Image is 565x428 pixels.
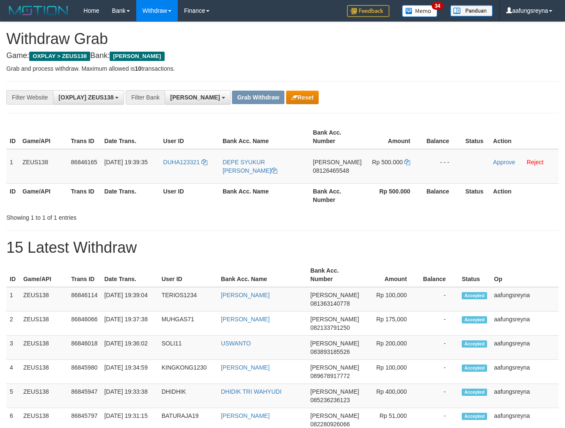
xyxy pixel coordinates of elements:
span: [PERSON_NAME] [310,364,359,371]
td: ZEUS138 [20,336,68,360]
th: ID [6,125,19,149]
h1: Withdraw Grab [6,30,559,47]
td: [DATE] 19:36:02 [101,336,158,360]
td: 1 [6,287,20,312]
th: Op [491,263,559,287]
button: Grab Withdraw [232,91,284,104]
th: Rp 500.000 [365,183,423,207]
td: aafungsreyna [491,384,559,408]
span: [PERSON_NAME] [170,94,220,101]
span: Copy 082133791250 to clipboard [310,324,350,331]
span: [PERSON_NAME] [310,412,359,419]
th: Amount [365,125,423,149]
th: Action [490,183,559,207]
a: [PERSON_NAME] [221,316,270,323]
th: Bank Acc. Name [219,125,309,149]
td: MUHGAS71 [158,312,218,336]
td: ZEUS138 [19,149,68,184]
a: DUHA123321 [163,159,207,166]
button: Reset [286,91,319,104]
td: 86846018 [68,336,101,360]
td: ZEUS138 [20,287,68,312]
span: Accepted [462,413,487,420]
button: [PERSON_NAME] [165,90,230,105]
span: 86846165 [71,159,97,166]
span: Accepted [462,364,487,372]
th: Bank Acc. Name [219,183,309,207]
span: [PERSON_NAME] [310,340,359,347]
span: Rp 500.000 [372,159,402,166]
th: Date Trans. [101,263,158,287]
span: [PERSON_NAME] [310,292,359,298]
th: Trans ID [68,183,101,207]
button: [OXPLAY] ZEUS138 [53,90,124,105]
h1: 15 Latest Withdraw [6,239,559,256]
th: ID [6,263,20,287]
span: OXPLAY > ZEUS138 [29,52,90,61]
a: DHIDIK TRI WAHYUDI [221,388,281,395]
span: Copy 081363140778 to clipboard [310,300,350,307]
a: USWANTO [221,340,251,347]
td: - [419,312,458,336]
th: Trans ID [68,263,101,287]
img: Feedback.jpg [347,5,389,17]
span: Copy 082280926066 to clipboard [310,421,350,428]
span: Copy 089678917772 to clipboard [310,373,350,379]
td: Rp 175,000 [362,312,419,336]
a: DEPE SYUKUR [PERSON_NAME] [223,159,277,174]
span: Copy 085236236123 to clipboard [310,397,350,403]
td: - [419,360,458,384]
td: 5 [6,384,20,408]
span: Accepted [462,316,487,323]
a: [PERSON_NAME] [221,292,270,298]
th: Status [462,125,490,149]
th: Bank Acc. Number [307,263,362,287]
th: User ID [160,125,219,149]
span: [PERSON_NAME] [110,52,164,61]
td: KINGKONG1230 [158,360,218,384]
td: 3 [6,336,20,360]
th: Game/API [20,263,68,287]
td: 86845980 [68,360,101,384]
td: [DATE] 19:33:38 [101,384,158,408]
td: ZEUS138 [20,312,68,336]
th: Balance [423,183,462,207]
td: - [419,336,458,360]
td: [DATE] 19:39:04 [101,287,158,312]
th: Bank Acc. Number [309,125,365,149]
span: [PERSON_NAME] [310,388,359,395]
div: Showing 1 to 1 of 1 entries [6,210,229,222]
td: - [419,384,458,408]
td: [DATE] 19:37:38 [101,312,158,336]
th: Status [458,263,491,287]
th: Trans ID [68,125,101,149]
th: Bank Acc. Number [309,183,365,207]
span: DUHA123321 [163,159,200,166]
span: Copy 08126465548 to clipboard [313,167,349,174]
td: 1 [6,149,19,184]
td: aafungsreyna [491,287,559,312]
div: Filter Bank [126,90,165,105]
td: - - - [423,149,462,184]
th: Date Trans. [101,125,160,149]
img: MOTION_logo.png [6,4,71,17]
strong: 10 [135,65,141,72]
th: Amount [362,263,419,287]
td: aafungsreyna [491,360,559,384]
span: [OXPLAY] ZEUS138 [58,94,113,101]
td: SOLI11 [158,336,218,360]
td: Rp 100,000 [362,287,419,312]
td: - [419,287,458,312]
h4: Game: Bank: [6,52,559,60]
th: Game/API [19,183,68,207]
td: aafungsreyna [491,312,559,336]
a: [PERSON_NAME] [221,364,270,371]
th: Status [462,183,490,207]
a: [PERSON_NAME] [221,412,270,419]
img: panduan.png [450,5,493,17]
th: Action [490,125,559,149]
th: Date Trans. [101,183,160,207]
td: Rp 400,000 [362,384,419,408]
td: TERIOS1234 [158,287,218,312]
img: Button%20Memo.svg [402,5,438,17]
